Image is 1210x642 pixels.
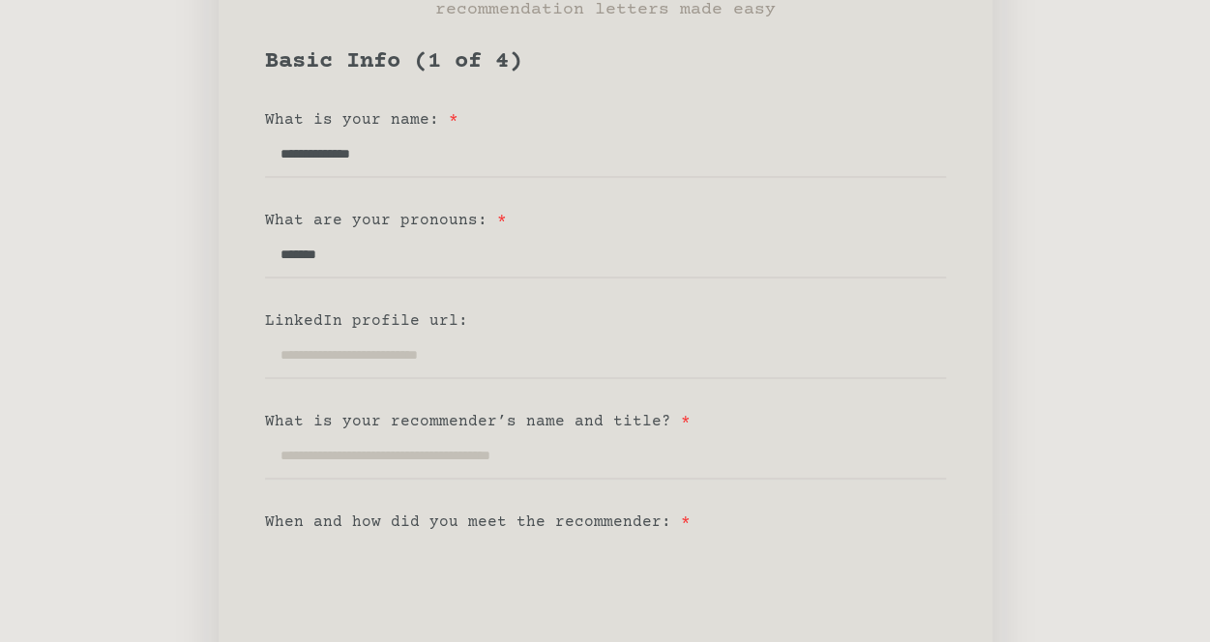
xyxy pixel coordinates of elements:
[265,212,507,229] label: What are your pronouns:
[265,413,691,430] label: What is your recommender’s name and title?
[265,312,468,330] label: LinkedIn profile url:
[265,513,691,531] label: When and how did you meet the recommender:
[265,111,458,129] label: What is your name:
[265,46,946,77] h1: Basic Info (1 of 4)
